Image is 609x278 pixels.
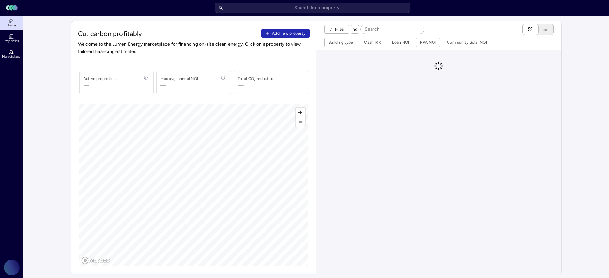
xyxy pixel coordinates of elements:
[84,82,116,90] span: —
[335,26,345,33] span: Filter
[2,55,20,59] span: Marketplace
[238,82,244,90] div: —
[84,75,116,82] div: Active properties
[160,75,198,82] div: Max avg. annual NOI
[160,82,198,90] span: —
[364,39,381,46] div: Cash IRR
[325,38,357,47] button: Building type
[388,38,413,47] button: Loan NOI
[79,104,309,266] canvas: Map
[78,29,259,38] span: Cut carbon profitably
[360,38,385,47] button: Cash IRR
[81,257,110,264] a: Mapbox logo
[416,38,440,47] button: PPA NOI
[296,108,305,117] button: Zoom in
[532,24,554,35] button: List view
[261,29,310,38] button: Add new property
[238,75,275,82] div: Total CO₂ reduction
[272,30,305,37] span: Add new property
[324,25,349,34] button: Filter
[443,38,491,47] button: Community Solar NOI
[392,39,409,46] div: Loan NOI
[447,39,487,46] div: Community Solar NOI
[7,23,16,27] span: Home
[296,117,305,127] button: Zoom out
[522,24,539,35] button: Cards view
[420,39,436,46] div: PPA NOI
[4,39,19,43] span: Properties
[328,39,353,46] div: Building type
[215,3,410,13] input: Search for a property
[78,41,310,55] span: Welcome to the Lumen Energy marketplace for financing on-site clean energy. Click on a property t...
[361,25,424,34] input: Search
